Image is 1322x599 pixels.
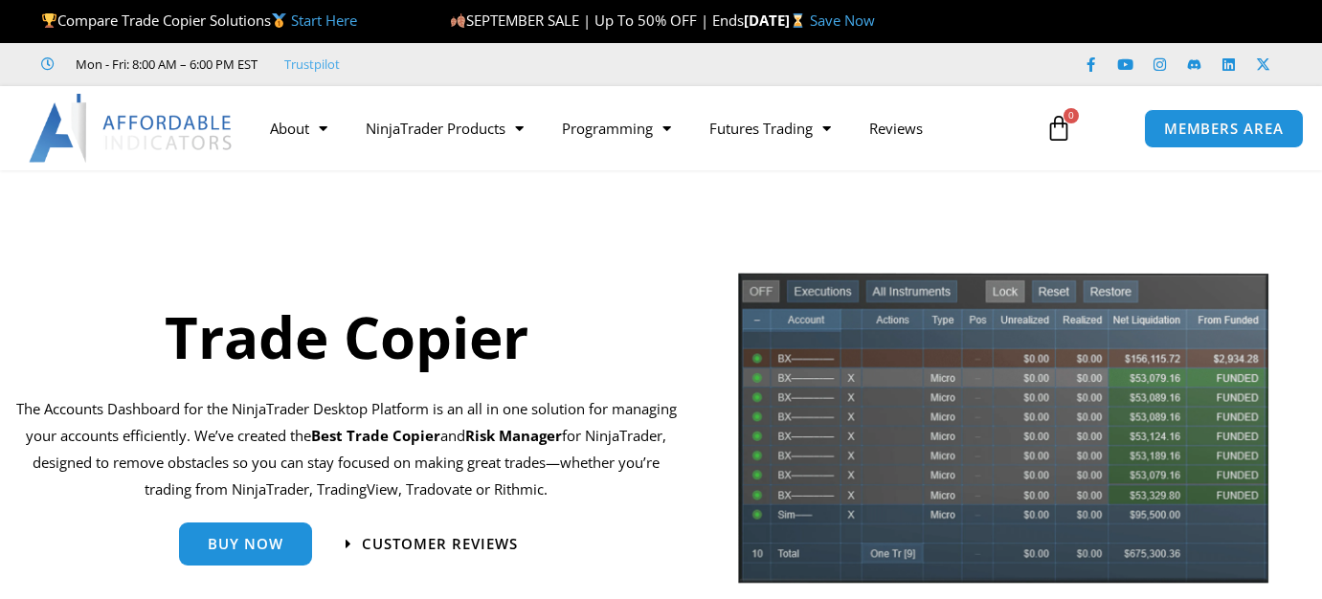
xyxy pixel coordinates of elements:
[251,106,347,150] a: About
[744,11,810,30] strong: [DATE]
[543,106,690,150] a: Programming
[1064,108,1079,123] span: 0
[347,106,543,150] a: NinjaTrader Products
[291,11,357,30] a: Start Here
[791,13,805,28] img: ⌛
[362,537,518,551] span: Customer Reviews
[450,11,744,30] span: SEPTEMBER SALE | Up To 50% OFF | Ends
[346,537,518,551] a: Customer Reviews
[736,271,1270,598] img: tradecopier | Affordable Indicators – NinjaTrader
[29,94,235,163] img: LogoAI | Affordable Indicators – NinjaTrader
[42,13,56,28] img: 🏆
[272,13,286,28] img: 🥇
[71,53,258,76] span: Mon - Fri: 8:00 AM – 6:00 PM EST
[1017,100,1101,156] a: 0
[208,537,283,551] span: Buy Now
[850,106,942,150] a: Reviews
[251,106,1031,150] nav: Menu
[1144,109,1304,148] a: MEMBERS AREA
[1164,122,1284,136] span: MEMBERS AREA
[810,11,875,30] a: Save Now
[284,53,340,76] a: Trustpilot
[41,11,357,30] span: Compare Trade Copier Solutions
[465,426,562,445] strong: Risk Manager
[690,106,850,150] a: Futures Trading
[14,396,679,502] p: The Accounts Dashboard for the NinjaTrader Desktop Platform is an all in one solution for managin...
[14,297,679,377] h1: Trade Copier
[311,426,440,445] b: Best Trade Copier
[451,13,465,28] img: 🍂
[179,522,312,566] a: Buy Now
